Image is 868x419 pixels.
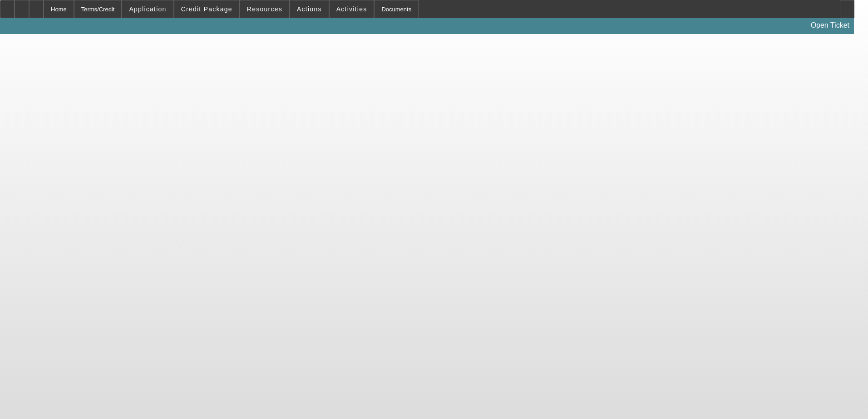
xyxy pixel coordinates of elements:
a: Open Ticket [807,18,853,33]
span: Application [129,5,166,13]
button: Resources [240,0,289,18]
span: Resources [247,5,282,13]
span: Actions [297,5,322,13]
button: Credit Package [174,0,239,18]
span: Activities [336,5,367,13]
button: Activities [330,0,374,18]
span: Credit Package [181,5,232,13]
button: Actions [290,0,329,18]
button: Application [122,0,173,18]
